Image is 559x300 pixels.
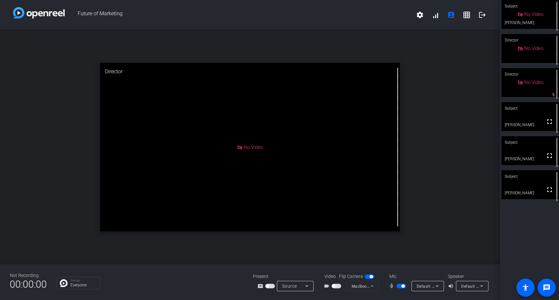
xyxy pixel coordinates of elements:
span: No Video [524,11,543,17]
div: Subject [501,170,559,183]
mat-icon: message [543,284,551,292]
mat-icon: settings [416,11,424,19]
mat-icon: grid_on [463,11,471,19]
span: Default - MacBook Pro Microphone (Built-in) [417,283,500,289]
mat-icon: accessibility [522,284,529,292]
span: Video [324,273,336,280]
div: Mic [383,273,448,280]
img: white-gradient.svg [13,7,65,18]
span: Flip Camera [339,273,363,280]
div: Present [253,273,318,280]
div: Not Recording [10,272,47,279]
p: Group [71,279,97,282]
mat-icon: mic_none [389,282,396,290]
mat-icon: screen_share_outline [257,282,265,290]
span: Future of Marketing [65,7,412,23]
div: Speaker [448,273,487,280]
mat-icon: fullscreen [546,186,553,194]
img: Chat Icon [60,279,68,287]
span: No Video [244,144,263,150]
span: Source [282,283,297,289]
div: Subject [501,136,559,149]
div: Director [100,63,400,80]
span: No Video [524,45,543,51]
mat-icon: logout [478,11,486,19]
mat-icon: volume_up [448,282,456,290]
span: No Video [524,79,543,85]
mat-icon: account_box [447,11,455,19]
mat-icon: fullscreen [546,118,553,126]
mat-icon: videocam_outline [324,282,331,290]
div: Director [501,68,559,80]
button: signal_cellular_alt [428,7,443,23]
p: Everyone [71,283,97,287]
span: 00:00:00 [10,276,47,292]
div: Director [501,34,559,46]
div: Subject [501,102,559,114]
span: Default - MacBook Pro Speakers (Built-in) [461,283,539,289]
mat-icon: fullscreen [546,152,553,160]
